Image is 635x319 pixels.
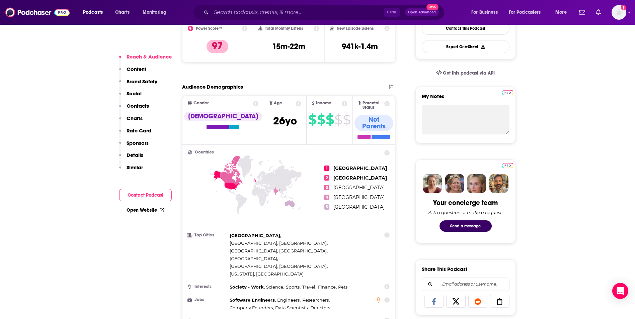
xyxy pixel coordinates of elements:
span: Science [266,284,283,290]
button: Sponsors [119,140,149,152]
div: Search followers [422,278,509,291]
span: 4 [324,195,329,200]
span: 3 [324,185,329,190]
span: Podcasts [83,8,103,17]
img: Podchaser Pro [502,90,513,95]
img: Podchaser Pro [502,163,513,168]
span: , [230,239,328,247]
span: Charts [115,8,130,17]
span: $ [326,114,334,125]
button: Charts [119,115,143,127]
span: , [277,296,301,304]
img: Jon Profile [489,174,508,193]
span: [GEOGRAPHIC_DATA] [333,194,385,200]
span: Logged in as alisontucker [612,5,626,20]
span: Software Engineers [230,297,275,303]
h2: Power Score™ [196,26,222,31]
a: Pro website [502,162,513,168]
span: For Podcasters [509,8,541,17]
h3: 15m-22m [272,41,305,51]
a: Contact This Podcast [422,22,509,35]
span: Gender [193,101,209,105]
button: Rate Card [119,127,151,140]
div: Search podcasts, credits, & more... [199,5,451,20]
span: , [230,296,276,304]
span: [GEOGRAPHIC_DATA] [333,185,385,191]
span: Directors [310,305,330,310]
span: Get this podcast via API [443,70,495,76]
span: Countries [195,150,214,154]
span: 5 [324,204,329,210]
p: Social [127,90,142,97]
h2: New Episode Listens [337,26,374,31]
span: For Business [471,8,498,17]
span: Sports [286,284,300,290]
span: [GEOGRAPHIC_DATA] [333,165,387,171]
a: Show notifications dropdown [593,7,604,18]
span: [US_STATE], [GEOGRAPHIC_DATA] [230,271,304,277]
span: Society - Work [230,284,264,290]
span: [GEOGRAPHIC_DATA], [GEOGRAPHIC_DATA] [230,240,327,246]
span: [GEOGRAPHIC_DATA], [GEOGRAPHIC_DATA] [230,248,327,253]
button: Export One-Sheet [422,40,509,53]
span: Monitoring [143,8,166,17]
img: Podchaser - Follow, Share and Rate Podcasts [5,6,70,19]
span: 1 [324,166,329,171]
div: Not Parents [354,115,394,131]
button: Social [119,90,142,103]
button: Show profile menu [612,5,626,20]
button: Brand Safety [119,78,157,91]
span: , [286,283,301,291]
a: Copy Link [490,295,509,308]
p: Details [127,152,143,158]
p: Rate Card [127,127,151,134]
span: $ [317,114,325,125]
a: Share on Facebook [424,295,444,308]
span: New [426,4,439,10]
img: User Profile [612,5,626,20]
span: Income [316,101,331,105]
button: Similar [119,164,143,177]
button: Open AdvancedNew [405,8,439,16]
img: Sydney Profile [423,174,442,193]
h3: Jobs [188,298,227,302]
p: 97 [207,40,228,53]
div: [DEMOGRAPHIC_DATA] [184,112,262,121]
a: Pro website [502,89,513,95]
span: , [302,296,330,304]
p: Similar [127,164,143,171]
h3: Top Cities [188,233,227,237]
a: Share on Reddit [468,295,488,308]
p: Reach & Audience [127,54,172,60]
span: [GEOGRAPHIC_DATA] [333,175,387,181]
span: , [318,283,337,291]
span: More [555,8,567,17]
span: Travel [302,284,315,290]
p: Contacts [127,103,149,109]
span: [GEOGRAPHIC_DATA] [230,233,280,238]
span: 26 yo [273,114,297,127]
span: Pets [338,284,347,290]
button: Reach & Audience [119,54,172,66]
button: open menu [551,7,575,18]
span: $ [334,114,342,125]
span: , [302,283,316,291]
button: Contact Podcast [119,189,172,201]
span: Company Founders [230,305,273,310]
button: Send a message [440,220,492,232]
span: $ [308,114,316,125]
div: Your concierge team [433,199,498,207]
span: Engineers [277,297,300,303]
p: Brand Safety [127,78,157,85]
a: Open Website [127,207,164,213]
a: Get this podcast via API [431,65,500,81]
h3: Interests [188,285,227,289]
span: , [230,255,278,262]
button: open menu [138,7,175,18]
span: Open Advanced [408,11,436,14]
span: Parental Status [363,101,383,110]
span: $ [343,114,350,125]
h2: Total Monthly Listens [265,26,303,31]
span: , [230,247,328,255]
